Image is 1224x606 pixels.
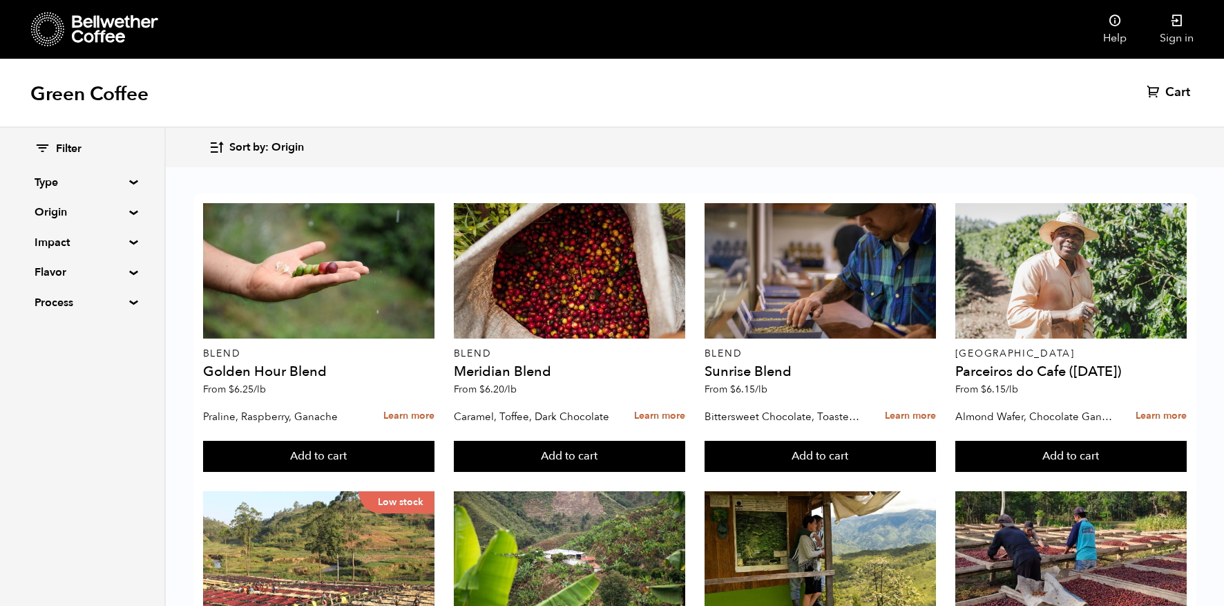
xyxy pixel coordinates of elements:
p: Bittersweet Chocolate, Toasted Marshmallow, Candied Orange, Praline [705,406,862,427]
span: Cart [1165,84,1190,101]
button: Add to cart [203,441,434,473]
span: From [705,383,767,396]
a: Learn more [634,401,685,431]
span: From [203,383,266,396]
summary: Flavor [35,264,130,281]
p: Low stock [358,491,434,513]
span: From [955,383,1018,396]
h4: Meridian Blend [454,365,685,379]
summary: Impact [35,234,130,251]
a: Learn more [1136,401,1187,431]
a: Learn more [885,401,936,431]
p: Praline, Raspberry, Ganache [203,406,361,427]
p: Blend [705,349,936,359]
span: /lb [1006,383,1018,396]
summary: Origin [35,204,130,220]
button: Add to cart [705,441,936,473]
bdi: 6.20 [479,383,517,396]
bdi: 6.15 [981,383,1018,396]
span: $ [229,383,234,396]
h4: Golden Hour Blend [203,365,434,379]
a: Cart [1147,84,1194,101]
p: Caramel, Toffee, Dark Chocolate [454,406,611,427]
bdi: 6.15 [730,383,767,396]
span: Sort by: Origin [229,140,304,155]
span: Filter [56,142,82,157]
button: Add to cart [454,441,685,473]
p: Blend [203,349,434,359]
p: [GEOGRAPHIC_DATA] [955,349,1187,359]
summary: Process [35,294,130,311]
span: $ [730,383,736,396]
h4: Sunrise Blend [705,365,936,379]
p: Almond Wafer, Chocolate Ganache, Bing Cherry [955,406,1113,427]
summary: Type [35,174,130,191]
span: $ [981,383,986,396]
a: Learn more [383,401,434,431]
button: Sort by: Origin [209,131,304,164]
h1: Green Coffee [30,82,149,106]
span: /lb [504,383,517,396]
span: From [454,383,517,396]
span: /lb [254,383,266,396]
bdi: 6.25 [229,383,266,396]
span: $ [479,383,485,396]
h4: Parceiros do Cafe ([DATE]) [955,365,1187,379]
span: /lb [755,383,767,396]
button: Add to cart [955,441,1187,473]
p: Blend [454,349,685,359]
